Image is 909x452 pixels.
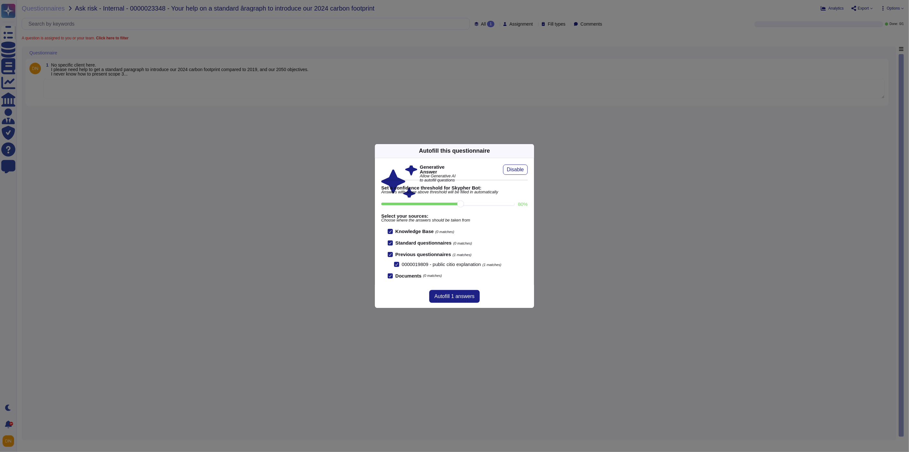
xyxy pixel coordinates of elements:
span: 0000019809 - public citio explanation [402,262,481,267]
span: (1 matches) [483,263,501,267]
b: Knowledge Base [395,229,434,234]
b: Select your sources: [381,214,528,218]
div: Autofill this questionnaire [419,147,490,155]
span: (0 matches) [453,241,472,245]
span: (1 matches) [453,253,471,257]
b: Previous questionnaires [395,252,451,257]
button: Disable [503,165,528,175]
span: Answers with score above threshold will be filled in automatically [381,190,528,194]
b: Documents [395,273,422,278]
span: Disable [507,167,524,172]
label: 80 % [518,202,528,206]
span: (0 matches) [435,230,454,234]
span: Choose where the answers should be taken from [381,218,528,222]
span: Allow Generative AI to autofill questions [420,174,456,182]
b: Set a confidence threshold for Skypher Bot: [381,185,528,190]
b: Generative Answer [420,165,456,174]
span: (0 matches) [423,274,442,278]
button: Autofill 1 answers [429,290,479,303]
span: Autofill 1 answers [434,294,474,299]
b: Standard questionnaires [395,240,452,246]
